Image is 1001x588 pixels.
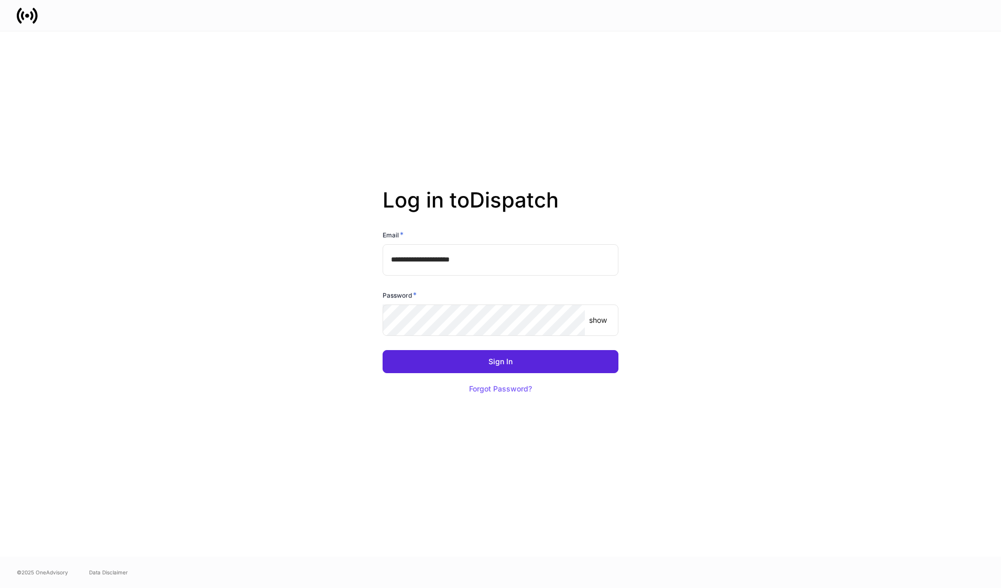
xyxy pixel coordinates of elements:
[89,568,128,576] a: Data Disclaimer
[17,568,68,576] span: © 2025 OneAdvisory
[589,315,607,325] p: show
[469,385,532,393] div: Forgot Password?
[488,358,513,365] div: Sign In
[383,290,417,300] h6: Password
[383,230,404,240] h6: Email
[456,377,545,400] button: Forgot Password?
[383,350,618,373] button: Sign In
[383,188,618,230] h2: Log in to Dispatch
